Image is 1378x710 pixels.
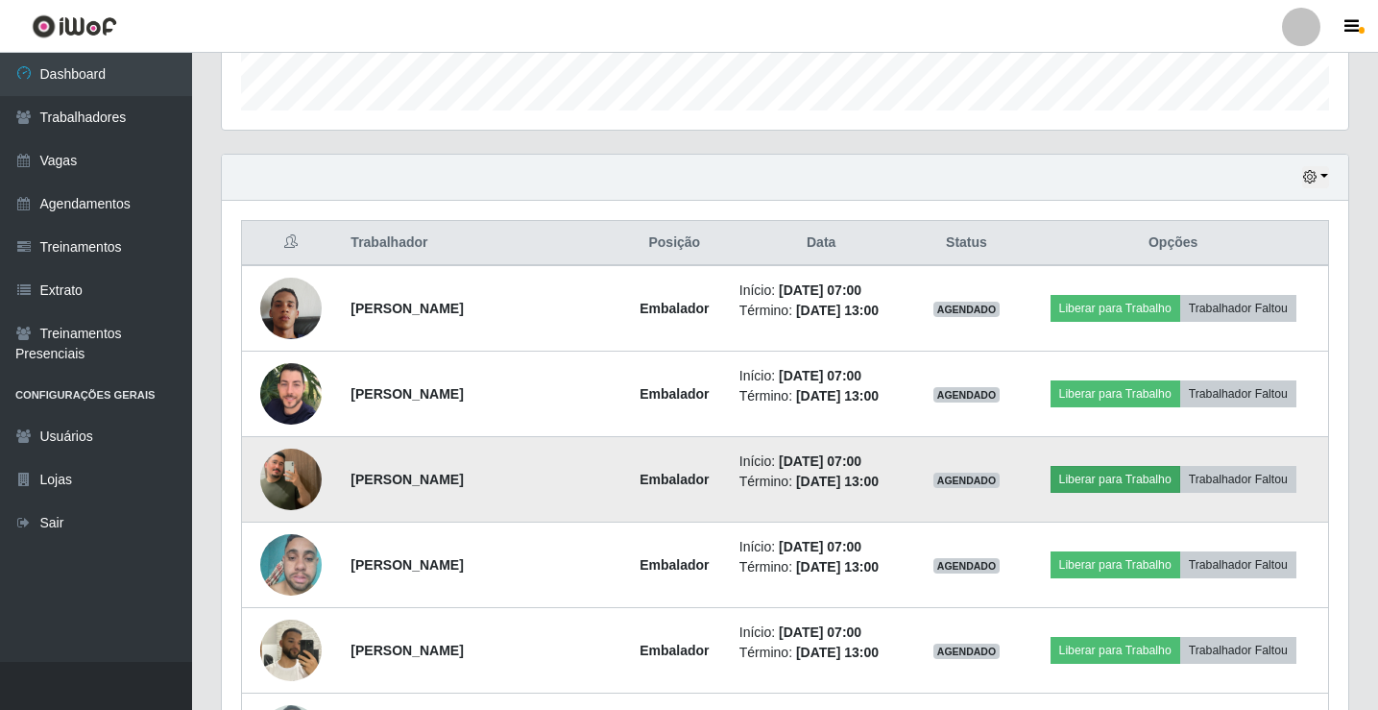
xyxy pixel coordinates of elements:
strong: [PERSON_NAME] [351,472,463,487]
strong: Embalador [640,557,709,573]
span: AGENDADO [933,473,1001,488]
strong: [PERSON_NAME] [351,386,463,402]
img: CoreUI Logo [32,14,117,38]
time: [DATE] 07:00 [779,453,861,469]
time: [DATE] 13:00 [796,388,879,404]
li: Término: [739,557,904,577]
img: 1672423155004.jpeg [260,254,322,363]
strong: Embalador [640,472,709,487]
button: Liberar para Trabalho [1051,380,1180,407]
time: [DATE] 13:00 [796,303,879,318]
strong: [PERSON_NAME] [351,301,463,316]
li: Início: [739,281,904,301]
th: Opções [1018,221,1328,266]
th: Trabalhador [339,221,621,266]
strong: Embalador [640,643,709,658]
span: AGENDADO [933,387,1001,403]
li: Término: [739,643,904,663]
time: [DATE] 13:00 [796,645,879,660]
th: Posição [621,221,728,266]
span: AGENDADO [933,558,1001,574]
strong: [PERSON_NAME] [351,557,463,573]
strong: Embalador [640,301,709,316]
li: Início: [739,452,904,472]
button: Liberar para Trabalho [1051,551,1180,578]
th: Data [728,221,915,266]
img: 1748551724527.jpeg [260,525,322,606]
strong: Embalador [640,386,709,402]
li: Início: [739,623,904,643]
li: Término: [739,386,904,406]
button: Liberar para Trabalho [1051,637,1180,664]
li: Início: [739,366,904,386]
button: Liberar para Trabalho [1051,466,1180,493]
button: Liberar para Trabalho [1051,295,1180,322]
img: 1755889070494.jpeg [260,609,322,691]
th: Status [915,221,1019,266]
button: Trabalhador Faltou [1180,380,1296,407]
button: Trabalhador Faltou [1180,466,1296,493]
time: [DATE] 07:00 [779,282,861,298]
li: Término: [739,301,904,321]
time: [DATE] 13:00 [796,474,879,489]
time: [DATE] 13:00 [796,559,879,575]
li: Término: [739,472,904,492]
img: 1683118670739.jpeg [260,355,322,431]
span: AGENDADO [933,644,1001,659]
time: [DATE] 07:00 [779,368,861,383]
button: Trabalhador Faltou [1180,551,1296,578]
time: [DATE] 07:00 [779,539,861,554]
span: AGENDADO [933,302,1001,317]
button: Trabalhador Faltou [1180,295,1296,322]
strong: [PERSON_NAME] [351,643,463,658]
button: Trabalhador Faltou [1180,637,1296,664]
img: 1743729156347.jpeg [260,425,322,534]
time: [DATE] 07:00 [779,624,861,640]
li: Início: [739,537,904,557]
